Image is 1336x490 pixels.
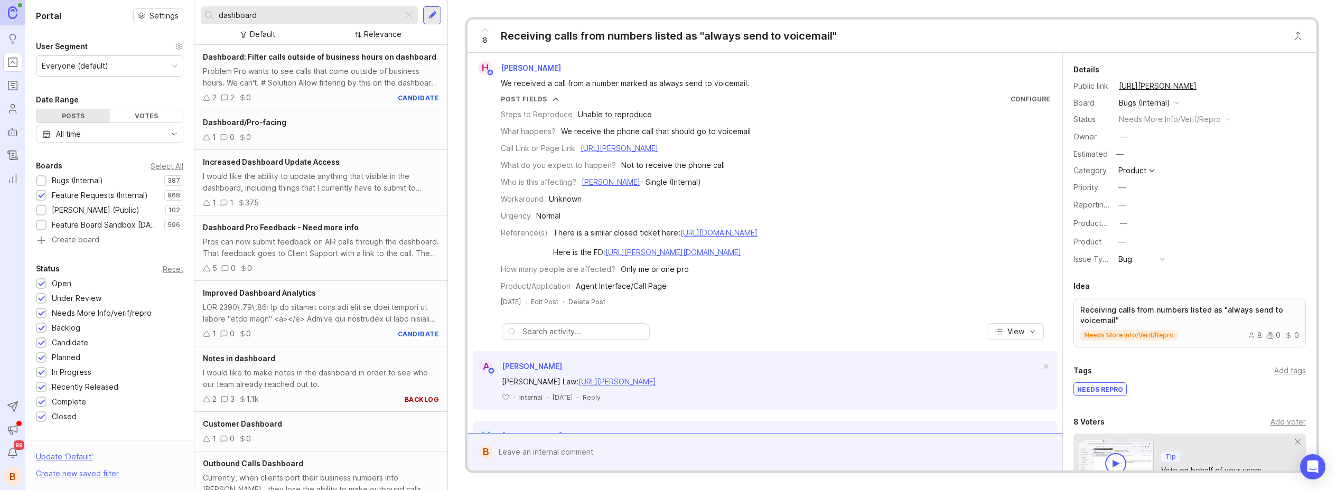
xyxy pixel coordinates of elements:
span: Dashboard Pro Feedback - Need more info [203,223,359,232]
div: 1 [212,131,216,143]
span: Settings [150,11,179,21]
div: Steps to Reproduce [501,109,573,120]
p: 596 [167,221,180,229]
div: Delete Post [568,297,605,306]
button: Notifications [3,444,22,463]
div: - Single (Internal) [582,176,701,188]
div: Not to receive the phone call [621,159,725,171]
div: 2 [212,393,217,405]
div: Internal [519,393,543,402]
p: needs more info/verif/repro [1085,331,1174,340]
div: Edit Post [531,297,558,306]
a: Create board [36,236,183,246]
div: Problem Pro wants to see calls that come outside of business hours. We can't. # Solution Allow fi... [203,65,439,89]
div: Vote on behalf of your users [1161,465,1262,476]
div: 1.1k [246,393,259,405]
div: Votes [110,109,183,123]
a: Dashboard: Filter calls outside of business hours on dashboardProblem Pro wants to see calls that... [194,45,447,110]
div: Only me or one pro [621,263,689,275]
a: Customer Dashboard100 [194,412,447,451]
span: 8 [483,34,488,46]
div: Estimated [1073,150,1108,158]
div: 0 [230,131,235,143]
div: — [1113,147,1127,161]
a: [PERSON_NAME] [582,177,640,186]
div: · [577,393,578,402]
img: member badge [488,367,496,375]
div: Reference(s) [501,227,548,239]
a: Notes in dashboardI would like to make notes in the dashboard in order to see who our team alread... [194,346,447,412]
div: — [1120,131,1127,143]
a: M[PERSON_NAME] [473,429,562,443]
div: Reply [583,393,601,402]
div: Under Review [52,293,101,304]
div: Workaround [501,193,544,205]
div: Product/Application [501,280,571,292]
div: Unknown [549,193,582,205]
div: 0 [246,328,251,340]
a: A[PERSON_NAME] [473,360,562,373]
div: LOR 2390\.79\.86: Ip do sitamet cons adi elit se doei tempori ut labore "etdo magn" <a></e> Adm'v... [203,301,439,325]
p: Receiving calls from numbers listed as "always send to voicemail" [1080,305,1299,326]
div: · [525,297,527,306]
div: H [478,61,492,75]
div: Posts [36,109,110,123]
div: · [513,393,515,402]
a: Portal [3,53,22,72]
span: 99 [14,440,24,450]
a: [URL][DOMAIN_NAME] [680,228,758,237]
div: We received a call from a number marked as always send to voicemail. [501,78,923,89]
div: Board [1073,97,1110,109]
div: Receiving calls from numbers listed as "always send to voicemail" [501,29,837,43]
div: Planned [52,352,80,363]
button: View [988,323,1044,340]
span: Increased Dashboard Update Access [203,157,340,166]
a: [URL][PERSON_NAME] [578,377,656,386]
span: [PERSON_NAME] [501,63,561,72]
a: Settings [133,8,183,23]
div: 0 [230,328,235,340]
div: — [1120,218,1127,229]
a: Roadmaps [3,76,22,95]
div: Date Range [36,93,79,106]
div: Normal [536,210,560,222]
div: Call Link or Page Link [501,143,575,154]
a: [URL][PERSON_NAME][DOMAIN_NAME] [605,248,741,257]
div: 2 [212,92,217,103]
div: 0 [1285,332,1299,339]
span: Customer Dashboard [203,419,282,428]
button: Send to Autopilot [3,397,22,416]
div: Idea [1073,280,1090,293]
div: 0 [231,262,236,274]
a: [DATE] [501,297,521,306]
span: [PERSON_NAME] [502,362,562,371]
div: 1 [212,197,216,209]
div: Default [250,29,275,40]
div: Everyone (default) [42,60,108,72]
p: 968 [167,191,180,200]
div: 8 [1248,332,1262,339]
div: — [1118,182,1126,193]
div: Boards [36,159,62,172]
button: B [3,467,22,486]
div: 2 [230,92,235,103]
div: 1 [230,197,233,209]
div: Update ' Default ' [36,451,93,468]
div: 1 [212,433,216,445]
input: Search activity... [522,326,644,337]
div: 1 [212,328,216,340]
p: 387 [167,176,180,185]
div: Bug [1118,253,1132,265]
span: View [1007,326,1024,337]
div: Status [36,262,60,275]
div: 3 [230,393,235,405]
div: A [479,360,493,373]
a: Dashboard Pro Feedback - Need more infoPros can now submit feedback on AIR calls through the dash... [194,215,447,281]
div: Here is the FD: [553,247,758,258]
div: NEEDS REPRO [1074,383,1126,395]
div: Add voter [1270,416,1306,428]
div: Owner [1073,131,1110,143]
div: Needs More Info/verif/repro [52,307,152,319]
div: Agent Interface/Call Page [576,280,667,292]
